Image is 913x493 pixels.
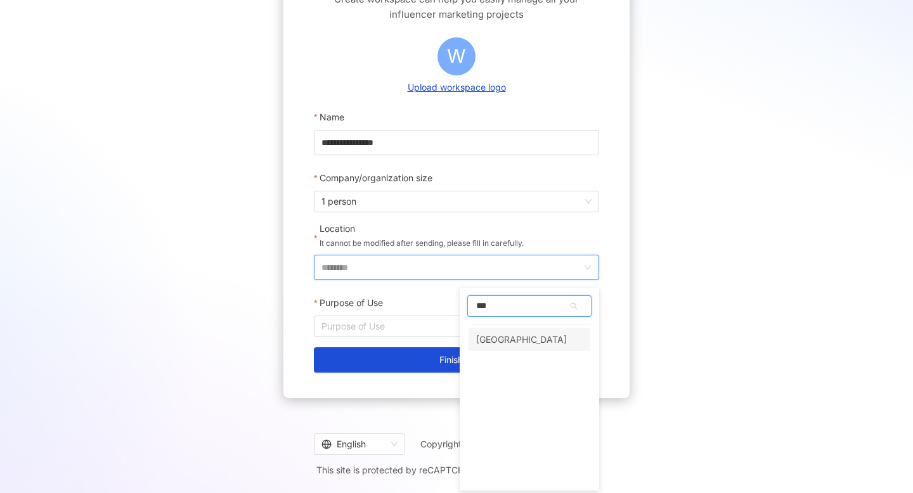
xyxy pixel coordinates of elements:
label: Company/organization size [314,165,441,191]
span: Finished [439,355,474,365]
label: Purpose of Use [314,290,392,316]
span: down [584,264,592,271]
div: Mexico [469,328,590,351]
span: 1 person [321,191,592,212]
span: Copyright © 2025 All Rights Reserved. [420,437,600,452]
input: Name [314,130,599,155]
div: [GEOGRAPHIC_DATA] [476,328,567,351]
div: English [321,434,386,454]
button: Upload workspace logo [404,80,510,94]
button: Finished [314,347,599,373]
div: Location [320,222,524,235]
p: It cannot be modified after sending, please fill in carefully. [320,237,524,250]
span: This site is protected by reCAPTCHA [316,463,597,478]
label: Name [314,105,353,130]
span: W [447,41,466,71]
